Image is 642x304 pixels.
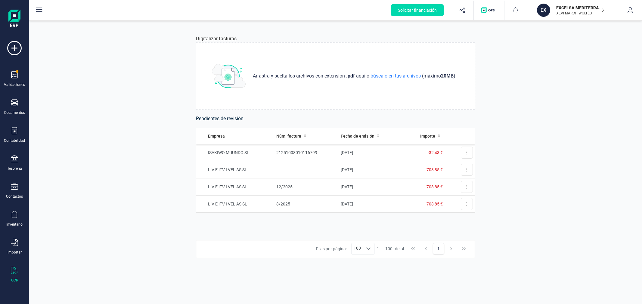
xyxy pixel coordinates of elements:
[196,114,475,123] h6: Pendientes de revisión
[253,72,346,80] span: Arrastra y suelta los archivos con extensión
[398,7,437,13] span: Solicitar financiación
[346,73,355,79] strong: .pdf
[196,178,274,196] td: LIV E ITV I VEL AS SL
[385,246,392,252] span: 100
[391,4,444,16] button: Solicitar financiación
[425,202,443,206] span: -708,85 €
[556,5,604,11] p: EXCELSA MEDITERRANEA SL
[338,196,403,213] td: [DATE]
[4,138,25,143] div: Contabilidad
[4,110,25,115] div: Documentos
[377,246,379,252] span: 1
[402,246,404,252] span: 4
[6,222,23,227] div: Inventario
[196,35,237,42] p: Digitalizar facturas
[369,73,422,79] span: búscalo en tus archivos
[425,184,443,189] span: -708,85 €
[420,243,432,254] button: Previous Page
[407,243,419,254] button: First Page
[338,161,403,178] td: [DATE]
[433,243,444,254] button: Page 1
[441,73,454,79] strong: 20 MB
[445,243,457,254] button: Next Page
[274,144,338,161] td: 21251008010116799
[477,1,501,20] button: Logo de OPS
[458,243,470,254] button: Last Page
[4,82,25,87] div: Validaciones
[316,243,374,254] div: Filas por página:
[250,72,459,80] p: aquí o (máximo ) .
[208,133,225,139] span: Empresa
[537,4,550,17] div: EX
[196,196,274,213] td: LIV E ITV I VEL AS SL
[377,246,404,252] div: -
[425,167,443,172] span: -708,85 €
[341,133,374,139] span: Fecha de emisión
[212,64,246,88] img: subir_archivo
[276,133,301,139] span: Núm. factura
[8,250,22,255] div: Importar
[535,1,612,20] button: EXEXCELSA MEDITERRANEA SLXEVI MARCH WOLTÉS
[274,178,338,196] td: 12/2025
[428,150,443,155] span: -32,43 €
[196,144,274,161] td: ISAKIWO MUUNDO SL
[196,161,274,178] td: LIV E ITV I VEL AS SL
[274,196,338,213] td: 8/2025
[481,7,497,13] img: Logo de OPS
[8,10,20,29] img: Logo Finanedi
[6,194,23,199] div: Contactos
[420,133,435,139] span: Importe
[352,243,363,254] span: 100
[395,246,399,252] span: de
[338,144,403,161] td: [DATE]
[11,278,18,283] div: OCR
[556,11,604,16] p: XEVI MARCH WOLTÉS
[7,166,22,171] div: Tesorería
[338,178,403,196] td: [DATE]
